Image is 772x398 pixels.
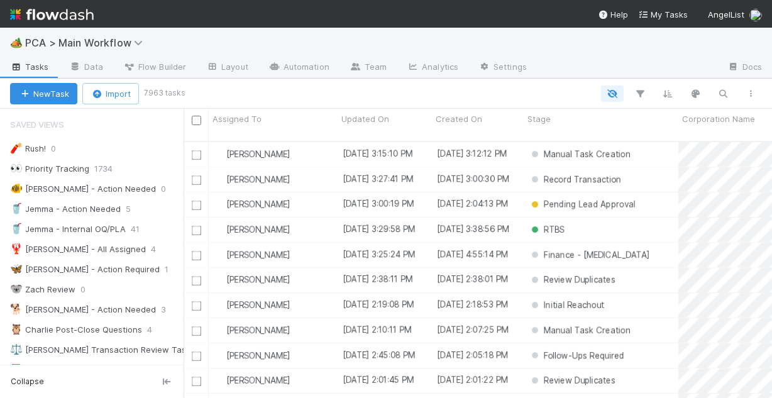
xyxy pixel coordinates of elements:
div: [PERSON_NAME] [214,324,290,336]
input: Toggle Row Selected [192,351,201,361]
span: 0 [51,141,69,157]
span: 5 [126,201,143,217]
span: Review Duplicates [529,375,615,385]
span: Follow-Ups Required [529,350,624,360]
div: Help [598,8,628,21]
div: Record Transaction [529,173,621,185]
div: [DATE] 2:01:22 PM [437,373,508,386]
div: Jemma - Internal OQ/PLA [10,221,126,237]
div: Follow-Ups Required [529,349,624,362]
span: [PERSON_NAME] [226,224,290,235]
img: avatar_09723091-72f1-4609-a252-562f76d82c66.png [214,375,224,385]
span: 🐠 [10,183,23,194]
div: [PERSON_NAME] [214,148,290,160]
img: avatar_2bce2475-05ee-46d3-9413-d3901f5fa03f.png [214,149,224,159]
a: Automation [258,58,339,78]
span: 1 [165,262,181,277]
div: [PERSON_NAME] [214,349,290,362]
div: [DATE] 3:00:30 PM [437,172,509,185]
div: Manual Task Creation [529,148,631,160]
span: 🦋 [10,263,23,274]
div: [PERSON_NAME] Transaction Review Tasks [10,342,195,358]
div: [DATE] 3:25:24 PM [343,248,415,260]
div: Charlie Post-Close Questions [10,322,142,338]
div: [PERSON_NAME] [214,248,290,261]
div: [PERSON_NAME] - Action Needed [10,181,156,197]
div: Pending Lead Approval [529,198,636,211]
input: Toggle Row Selected [192,276,201,285]
div: [DATE] 3:38:56 PM [437,223,509,235]
span: Corporation Name [682,113,755,125]
a: Settings [468,58,537,78]
span: Updated On [341,113,389,125]
div: [PERSON_NAME] [214,299,290,311]
a: My Tasks [638,8,688,21]
span: Finance - [MEDICAL_DATA] [529,250,649,260]
div: [DATE] 2:10:11 PM [343,323,411,336]
span: 🦞 [10,243,23,254]
span: AngelList [708,9,744,19]
div: [DATE] 3:29:58 PM [343,223,415,235]
button: NewTask [10,83,77,104]
img: avatar_b6a6ccf4-6160-40f7-90da-56c3221167ae.png [214,250,224,260]
span: 🏕️ [10,37,23,48]
div: [DATE] 3:27:41 PM [343,172,413,185]
span: 4 [151,241,168,257]
span: [PERSON_NAME] [226,350,290,360]
input: Toggle Row Selected [192,226,201,235]
span: Manual Task Creation [529,325,631,335]
div: [DATE] 2:19:08 PM [343,298,414,311]
span: [PERSON_NAME] [226,375,290,385]
span: Review Duplicates [529,275,615,285]
span: Stage [527,113,551,125]
div: [PERSON_NAME] - Action Needed [10,302,156,318]
div: [DATE] 2:38:11 PM [343,273,412,285]
span: 13 [182,362,204,378]
a: Analytics [397,58,468,78]
span: 👀 [10,163,23,174]
input: Toggle Row Selected [192,150,201,160]
span: Record Transaction [529,174,621,184]
img: avatar_1c530150-f9f0-4fb8-9f5d-006d570d4582.png [749,9,762,21]
div: [DATE] 2:38:01 PM [437,273,508,285]
div: [PERSON_NAME] [214,198,290,211]
a: Layout [196,58,258,78]
span: [PERSON_NAME] [226,199,290,209]
span: 41 [131,221,152,237]
div: Jemma - Action Needed [10,201,121,217]
div: [PERSON_NAME] [214,223,290,236]
div: [PERSON_NAME] [214,173,290,185]
div: [PERSON_NAME] [214,374,290,387]
span: Tasks [10,60,49,73]
div: [DATE] 2:05:18 PM [437,348,508,361]
div: [DATE] 2:18:53 PM [437,298,508,311]
div: [PERSON_NAME] - All Assigned [10,241,146,257]
img: avatar_2bce2475-05ee-46d3-9413-d3901f5fa03f.png [214,325,224,335]
span: [PERSON_NAME] [226,300,290,310]
span: Created On [436,113,482,125]
img: avatar_09723091-72f1-4609-a252-562f76d82c66.png [214,300,224,310]
input: Toggle All Rows Selected [192,116,201,125]
span: 📕 [10,364,23,375]
input: Toggle Row Selected [192,175,201,185]
span: My Tasks [638,9,688,19]
span: 🧨 [10,143,23,153]
small: 7963 tasks [144,87,185,99]
span: 4 [147,322,165,338]
span: 🐕 [10,304,23,314]
span: 🥤 [10,203,23,214]
span: [PERSON_NAME] [226,250,290,260]
a: Flow Builder [113,58,196,78]
input: Toggle Row Selected [192,377,201,386]
div: Initial Reachout [529,299,604,311]
span: 1734 [94,161,125,177]
span: [PERSON_NAME] [226,174,290,184]
span: 3 [161,302,179,318]
div: [DATE] 3:15:10 PM [343,147,412,160]
div: Review Duplicates [529,274,615,286]
span: [PERSON_NAME] [226,275,290,285]
span: Assigned To [212,113,262,125]
span: 🦉 [10,324,23,334]
span: 🥤 [10,223,23,234]
div: RTBS [529,223,565,236]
